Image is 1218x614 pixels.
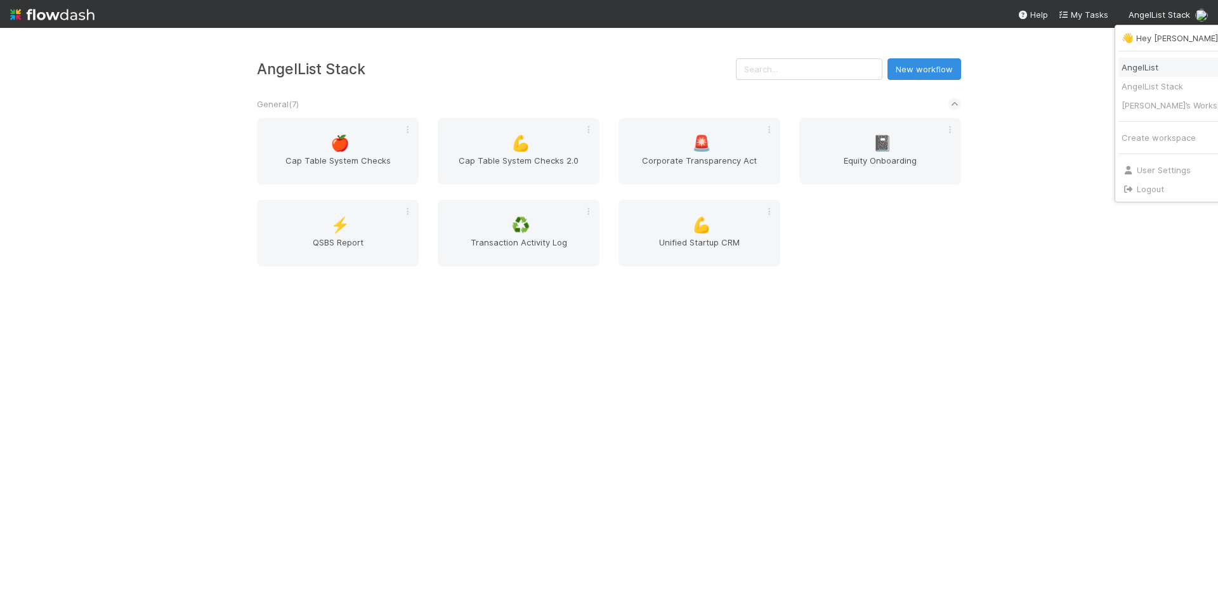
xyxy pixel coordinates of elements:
[1122,33,1134,43] span: 👋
